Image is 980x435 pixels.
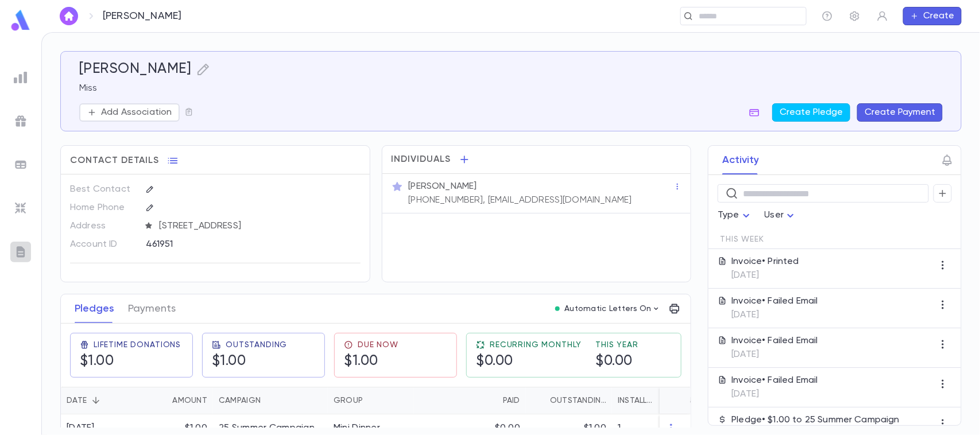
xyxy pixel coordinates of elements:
h5: $1.00 [344,353,378,370]
span: Type [718,211,739,220]
span: Lifetime Donations [94,340,181,349]
p: Account ID [70,235,136,254]
span: This Year [596,340,639,349]
div: User [765,204,798,227]
div: 461951 [146,235,314,253]
p: $1.00 [584,422,606,434]
p: Invoice • Failed Email [731,335,818,347]
p: Add Association [101,107,172,118]
div: Type [718,204,753,227]
div: Group [334,387,363,414]
h5: $0.00 [476,353,513,370]
button: Sort [657,391,675,410]
span: Outstanding [226,340,287,349]
p: [DATE] [731,349,818,360]
button: Add Association [79,103,180,122]
button: Sort [363,391,381,410]
span: This Week [720,235,764,244]
p: Miss [79,83,943,94]
img: logo [9,9,32,32]
img: letters_grey.7941b92b52307dd3b8a917253454ce1c.svg [14,245,28,259]
p: Invoice • Printed [731,256,799,267]
button: Pledges [75,294,114,323]
button: Sort [485,391,503,410]
div: Paid [503,387,520,414]
img: home_white.a664292cf8c1dea59945f0da9f25487c.svg [62,11,76,21]
div: Date [61,387,138,414]
div: Mini Dinner [334,422,380,434]
div: Amount [138,387,213,414]
button: Activity [722,146,759,174]
p: Address [70,217,136,235]
p: Automatic Letters On [564,304,652,313]
div: Outstanding [550,387,606,414]
div: Outstanding [526,387,612,414]
p: [DATE] [731,270,799,281]
button: Sort [532,391,550,410]
span: Recurring Monthly [490,340,582,349]
button: Payments [128,294,176,323]
div: Date [67,387,87,414]
div: Campaign [219,387,261,414]
div: Paid [414,387,526,414]
span: Individuals [392,154,451,165]
h5: $1.00 [212,353,246,370]
button: Create Pledge [772,103,850,122]
img: imports_grey.530a8a0e642e233f2baf0ef88e8c9fcb.svg [14,201,28,215]
div: [DATE] [67,422,95,434]
p: [DATE] [731,309,818,321]
p: [PERSON_NAME] [103,10,181,22]
img: reports_grey.c525e4749d1bce6a11f5fe2a8de1b229.svg [14,71,28,84]
p: Home Phone [70,199,136,217]
span: Contact Details [70,155,159,166]
div: 25 Summer Campaign [219,422,315,434]
img: campaigns_grey.99e729a5f7ee94e3726e6486bddda8f1.svg [14,114,28,128]
p: [PHONE_NUMBER], [EMAIL_ADDRESS][DOMAIN_NAME] [409,195,632,206]
span: User [765,211,784,220]
p: Invoice • Failed Email [731,375,818,386]
p: [PERSON_NAME] [409,181,477,192]
h5: [PERSON_NAME] [79,61,192,78]
p: Best Contact [70,180,136,199]
div: Installments [618,387,657,414]
button: Sort [261,391,279,410]
button: Automatic Letters On [551,301,665,317]
div: Group [328,387,414,414]
button: Sort [154,391,172,410]
button: Create Payment [857,103,943,122]
span: [STREET_ADDRESS] [155,220,361,232]
p: Pledge • $1.00 to 25 Summer Campaign [731,414,900,426]
button: Sort [87,391,105,410]
div: Amount [172,387,207,414]
h5: $1.00 [80,353,114,370]
div: Installments [612,387,681,414]
img: batches_grey.339ca447c9d9533ef1741baa751efc33.svg [14,158,28,172]
p: $0.00 [495,422,520,434]
div: Campaign [213,387,328,414]
h5: $0.00 [596,353,633,370]
p: [DATE] [731,389,818,400]
span: Due Now [358,340,398,349]
p: Invoice • Failed Email [731,296,818,307]
button: Create [903,7,962,25]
